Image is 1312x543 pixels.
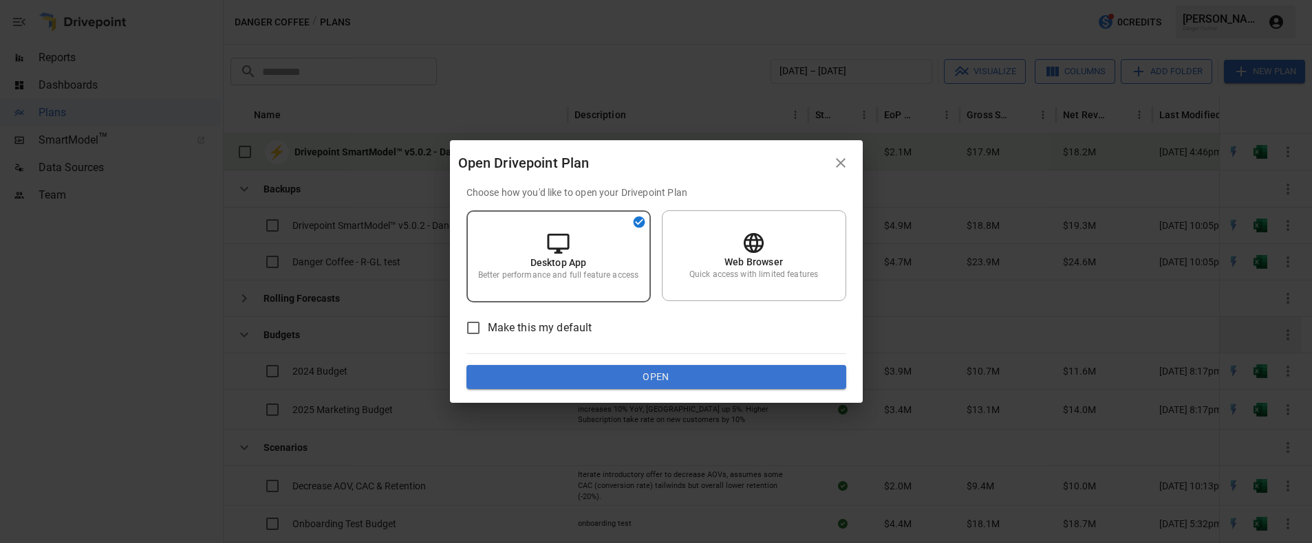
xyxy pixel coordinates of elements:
p: Desktop App [530,256,587,269]
div: Open Drivepoint Plan [458,152,827,174]
p: Choose how you'd like to open your Drivepoint Plan [466,186,846,199]
button: Open [466,365,846,390]
p: Quick access with limited features [689,269,818,280]
p: Better performance and full feature access [478,269,638,281]
p: Web Browser [724,255,783,269]
span: Make this my default [488,320,592,336]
